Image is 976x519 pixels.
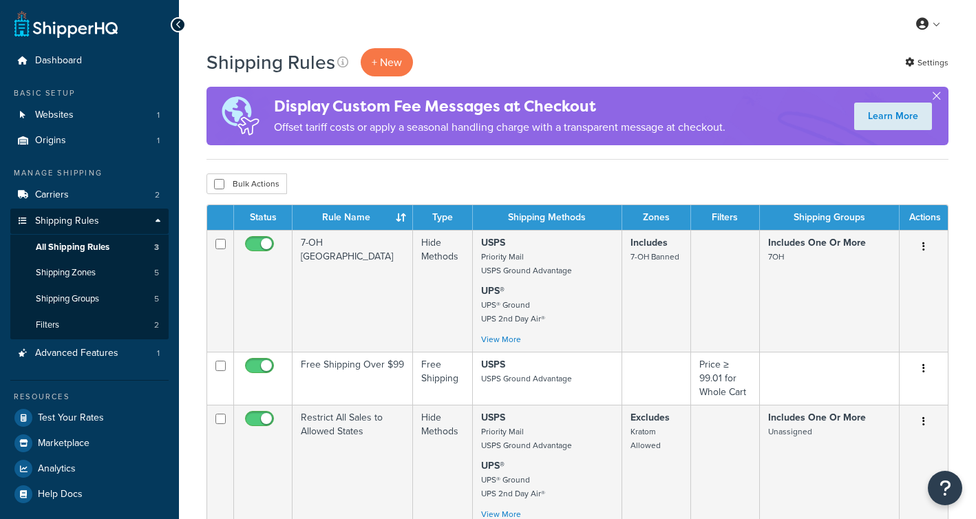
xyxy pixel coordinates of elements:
a: Shipping Groups 5 [10,286,169,312]
span: Marketplace [38,438,89,449]
li: Shipping Zones [10,260,169,286]
td: 7-OH [GEOGRAPHIC_DATA] [293,230,413,352]
span: 3 [154,242,159,253]
span: Filters [36,319,59,331]
small: Kratom Allowed [630,425,661,452]
span: Analytics [38,463,76,475]
a: Advanced Features 1 [10,341,169,366]
a: Analytics [10,456,169,481]
td: Hide Methods [413,230,473,352]
a: Dashboard [10,48,169,74]
span: Origins [35,135,66,147]
span: 2 [154,319,159,331]
a: Shipping Zones 5 [10,260,169,286]
small: Priority Mail USPS Ground Advantage [481,425,572,452]
div: Resources [10,391,169,403]
a: Shipping Rules [10,209,169,234]
button: Bulk Actions [206,173,287,194]
span: 1 [157,348,160,359]
span: Advanced Features [35,348,118,359]
a: Carriers 2 [10,182,169,208]
strong: UPS® [481,458,505,473]
h1: Shipping Rules [206,49,335,76]
div: Manage Shipping [10,167,169,179]
td: Price ≥ 99.01 for Whole Cart [691,352,759,405]
small: 7-OH Banned [630,251,679,263]
span: Help Docs [38,489,83,500]
a: Settings [905,53,948,72]
small: Priority Mail USPS Ground Advantage [481,251,572,277]
p: + New [361,48,413,76]
h4: Display Custom Fee Messages at Checkout [274,95,725,118]
span: Shipping Rules [35,215,99,227]
strong: Includes One Or More [768,410,866,425]
div: Basic Setup [10,87,169,99]
a: Marketplace [10,431,169,456]
li: Shipping Groups [10,286,169,312]
span: 1 [157,135,160,147]
a: View More [481,333,521,346]
li: Filters [10,313,169,338]
span: Websites [35,109,74,121]
a: Help Docs [10,482,169,507]
small: UPS® Ground UPS 2nd Day Air® [481,299,545,325]
span: Shipping Groups [36,293,99,305]
small: USPS Ground Advantage [481,372,572,385]
th: Shipping Methods [473,205,622,230]
a: Websites 1 [10,103,169,128]
span: Shipping Zones [36,267,96,279]
strong: Excludes [630,410,670,425]
li: Origins [10,128,169,153]
span: 5 [154,293,159,305]
a: All Shipping Rules 3 [10,235,169,260]
span: Dashboard [35,55,82,67]
span: 5 [154,267,159,279]
img: duties-banner-06bc72dcb5fe05cb3f9472aba00be2ae8eb53ab6f0d8bb03d382ba314ac3c341.png [206,87,274,145]
small: UPS® Ground UPS 2nd Day Air® [481,474,545,500]
td: Free Shipping [413,352,473,405]
th: Shipping Groups [760,205,900,230]
a: ShipperHQ Home [14,10,118,38]
th: Zones [622,205,691,230]
a: Origins 1 [10,128,169,153]
th: Actions [900,205,948,230]
span: 2 [155,189,160,201]
button: Open Resource Center [928,471,962,505]
strong: Includes One Or More [768,235,866,250]
li: Shipping Rules [10,209,169,339]
th: Filters [691,205,759,230]
th: Rule Name : activate to sort column ascending [293,205,413,230]
span: All Shipping Rules [36,242,109,253]
a: Filters 2 [10,313,169,338]
li: All Shipping Rules [10,235,169,260]
p: Offset tariff costs or apply a seasonal handling charge with a transparent message at checkout. [274,118,725,137]
strong: USPS [481,235,505,250]
small: 7OH [768,251,784,263]
strong: USPS [481,357,505,372]
a: Test Your Rates [10,405,169,430]
th: Status [234,205,293,230]
span: Test Your Rates [38,412,104,424]
li: Websites [10,103,169,128]
span: Carriers [35,189,69,201]
strong: USPS [481,410,505,425]
th: Type [413,205,473,230]
strong: Includes [630,235,668,250]
li: Carriers [10,182,169,208]
small: Unassigned [768,425,812,438]
strong: UPS® [481,284,505,298]
span: 1 [157,109,160,121]
td: Free Shipping Over $99 [293,352,413,405]
a: Learn More [854,103,932,130]
li: Advanced Features [10,341,169,366]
